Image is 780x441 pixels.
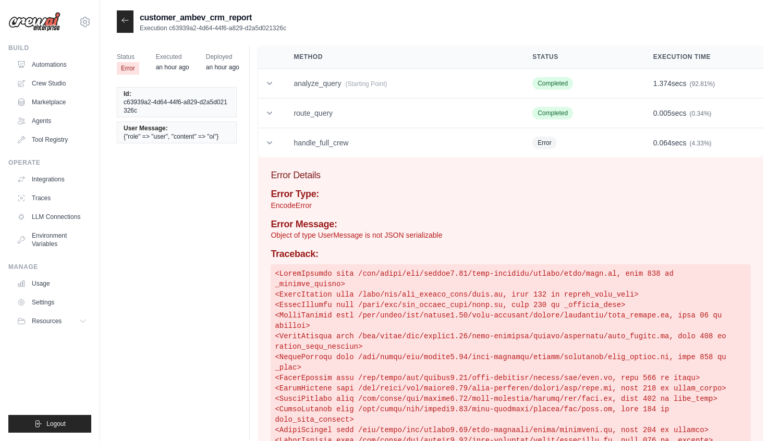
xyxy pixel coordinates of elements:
[532,107,573,119] span: Completed
[156,52,189,62] span: Executed
[641,99,763,128] td: secs
[8,44,91,52] div: Build
[653,109,672,117] span: 0.005
[46,420,66,428] span: Logout
[206,52,239,62] span: Deployed
[690,140,712,147] span: (4.33%)
[13,209,91,225] a: LLM Connections
[271,230,751,240] p: Object of type UserMessage is not JSON serializable
[117,62,139,75] span: Error
[641,128,763,158] td: secs
[271,189,751,200] h4: Error Type:
[140,11,286,24] h2: customer_ambev_crm_report
[728,391,780,441] iframe: Chat Widget
[653,79,672,88] span: 1.374
[8,158,91,167] div: Operate
[281,99,520,128] td: route_query
[13,190,91,206] a: Traces
[8,415,91,433] button: Logout
[140,24,286,32] p: Execution c63939a2-4d64-44f6-a829-d2a5d021326c
[13,94,91,111] a: Marketplace
[271,200,751,211] p: EncodeError
[13,56,91,73] a: Automations
[206,64,239,71] time: August 27, 2025 at 15:44 BST
[281,128,520,158] td: handle_full_crew
[653,139,672,147] span: 0.064
[156,64,189,71] time: August 27, 2025 at 15:57 BST
[641,69,763,99] td: secs
[13,75,91,92] a: Crew Studio
[520,45,641,69] th: Status
[13,131,91,148] a: Tool Registry
[8,12,60,32] img: Logo
[281,45,520,69] th: Method
[271,168,751,182] h3: Error Details
[13,275,91,292] a: Usage
[271,219,751,230] h4: Error Message:
[124,132,218,141] span: {"role" => "user", "content" => "oi"}
[13,227,91,252] a: Environment Variables
[271,249,751,260] h4: Traceback:
[32,317,62,325] span: Resources
[532,137,557,149] span: Error
[690,110,712,117] span: (0.34%)
[124,98,230,115] span: c63939a2-4d64-44f6-a829-d2a5d021326c
[532,77,573,90] span: Completed
[117,52,139,62] span: Status
[641,45,763,69] th: Execution Time
[8,263,91,271] div: Manage
[124,124,168,132] span: User Message:
[281,69,520,99] td: analyze_query
[13,113,91,129] a: Agents
[124,90,131,98] span: Id:
[690,80,715,88] span: (92.81%)
[13,313,91,329] button: Resources
[13,294,91,311] a: Settings
[345,80,387,88] span: (Starting Point)
[13,171,91,188] a: Integrations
